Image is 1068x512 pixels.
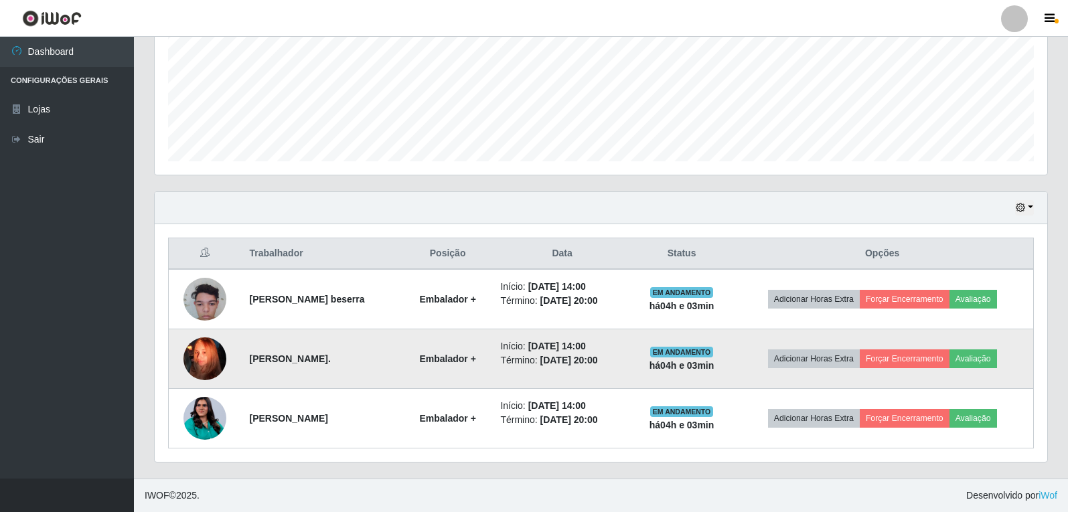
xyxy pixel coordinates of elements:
button: Forçar Encerramento [860,290,949,309]
li: Início: [500,339,623,353]
time: [DATE] 14:00 [528,400,586,411]
strong: há 04 h e 03 min [650,301,714,311]
img: CoreUI Logo [22,10,82,27]
strong: Embalador + [419,413,475,424]
img: 1757527899445.jpeg [183,321,226,397]
strong: Embalador + [419,294,475,305]
strong: há 04 h e 03 min [650,420,714,430]
strong: Embalador + [419,353,475,364]
li: Término: [500,294,623,308]
span: IWOF [145,490,169,501]
img: 1759149270278.jpeg [183,392,226,446]
button: Adicionar Horas Extra [768,409,860,428]
strong: [PERSON_NAME] beserra [250,294,365,305]
th: Data [492,238,631,270]
li: Início: [500,280,623,294]
strong: [PERSON_NAME]. [250,353,331,364]
th: Posição [403,238,493,270]
strong: há 04 h e 03 min [650,360,714,371]
th: Opções [731,238,1033,270]
button: Forçar Encerramento [860,409,949,428]
button: Avaliação [949,349,997,368]
button: Forçar Encerramento [860,349,949,368]
li: Término: [500,413,623,427]
span: EM ANDAMENTO [650,287,714,298]
a: iWof [1039,490,1057,501]
strong: [PERSON_NAME] [250,413,328,424]
span: Desenvolvido por [966,489,1057,503]
time: [DATE] 14:00 [528,281,586,292]
th: Trabalhador [242,238,403,270]
li: Início: [500,399,623,413]
li: Término: [500,353,623,367]
span: © 2025 . [145,489,200,503]
button: Adicionar Horas Extra [768,290,860,309]
button: Avaliação [949,409,997,428]
time: [DATE] 20:00 [540,414,598,425]
span: EM ANDAMENTO [650,406,714,417]
img: 1757435588781.jpeg [183,271,226,328]
th: Status [632,238,731,270]
time: [DATE] 20:00 [540,295,598,306]
button: Avaliação [949,290,997,309]
span: EM ANDAMENTO [650,347,714,357]
button: Adicionar Horas Extra [768,349,860,368]
time: [DATE] 20:00 [540,355,598,365]
time: [DATE] 14:00 [528,341,586,351]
